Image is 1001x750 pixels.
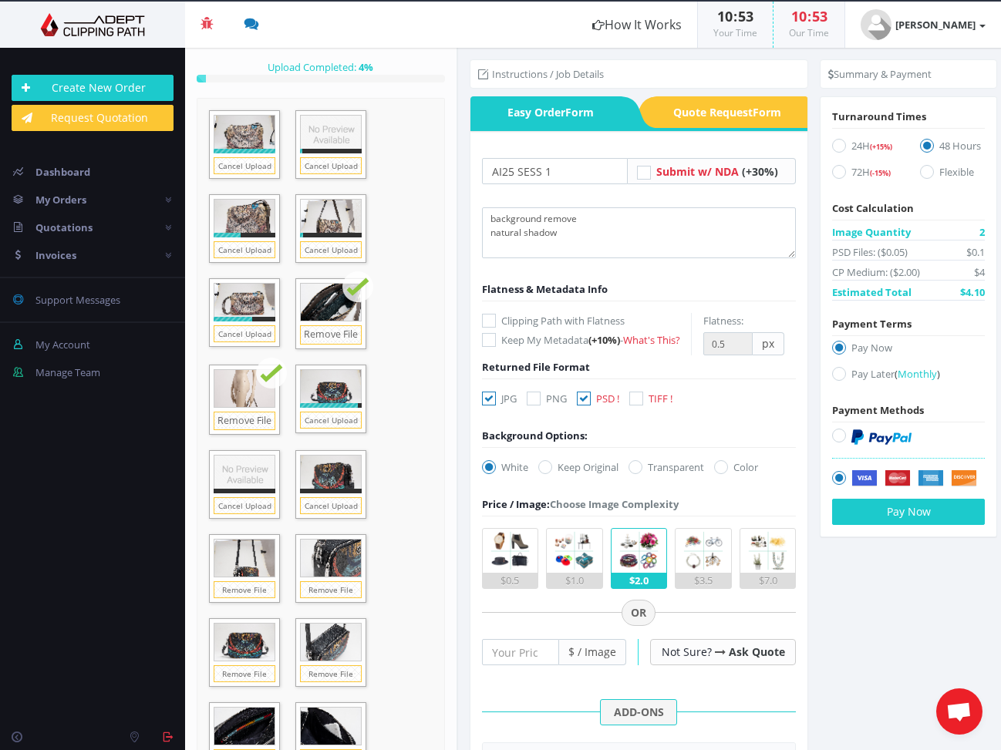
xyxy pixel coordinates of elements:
[979,224,985,240] span: 2
[623,333,680,347] a: What's This?
[547,573,602,588] div: $1.0
[482,360,590,374] span: Returned File Format
[197,59,445,75] div: Upload Completed:
[861,9,891,40] img: user_default.jpg
[482,332,692,348] label: Keep My Metadata -
[832,109,926,123] span: Turnaround Times
[482,639,560,665] input: Your Price
[656,164,739,179] span: Submit w/ NDA
[960,284,985,300] span: $4.10
[974,264,985,280] span: $4
[300,412,362,429] a: Cancel Upload
[753,105,781,119] i: Form
[214,412,275,431] a: Remove File
[832,284,912,300] span: Estimated Total
[832,366,985,387] label: Pay Later
[746,529,790,573] img: 5.png
[870,142,892,152] span: (+15%)
[753,332,784,355] span: px
[832,244,908,260] span: PSD Files: ($0.05)
[214,157,275,174] a: Cancel Upload
[596,392,619,405] span: PSD !
[649,392,672,405] span: TIFF !
[482,158,629,184] input: Your Order Title
[681,529,725,573] img: 4.png
[470,96,620,128] a: Easy OrderForm
[659,96,808,128] span: Quote Request
[527,391,567,406] label: PNG
[577,2,697,48] a: How It Works
[612,573,666,588] div: $2.0
[482,282,608,296] span: Flatness & Metadata Info
[214,665,275,682] a: Remove File
[832,340,985,361] label: Pay Now
[656,164,778,179] a: Submit w/ NDA (+30%)
[35,365,100,379] span: Manage Team
[733,7,738,25] span: :
[565,105,594,119] i: Form
[35,338,90,351] span: My Account
[832,264,920,280] span: CP Medium: ($2.00)
[870,168,891,178] span: (-15%)
[791,7,807,25] span: 10
[629,459,704,475] label: Transparent
[659,96,808,128] a: Quote RequestForm
[12,105,174,131] a: Request Quotation
[482,496,679,512] div: Choose Image Complexity
[895,18,976,32] strong: [PERSON_NAME]
[356,60,373,74] strong: %
[300,665,362,682] a: Remove File
[300,497,362,514] a: Cancel Upload
[738,7,753,25] span: 53
[617,529,661,573] img: 3.png
[482,459,528,475] label: White
[845,2,1001,48] a: [PERSON_NAME]
[662,644,712,659] span: Not Sure?
[920,164,985,185] label: Flexible
[832,201,914,215] span: Cost Calculation
[936,688,982,735] a: Aprire la chat
[300,157,362,174] a: Cancel Upload
[832,317,912,331] span: Payment Terms
[832,164,897,185] label: 72H
[488,529,532,573] img: 1.png
[832,403,924,417] span: Payment Methods
[851,429,912,445] img: PayPal
[214,241,275,258] a: Cancel Upload
[559,639,626,665] span: $ / Image
[214,581,275,598] a: Remove File
[300,325,362,345] a: Remove File
[214,325,275,342] a: Cancel Upload
[35,293,120,307] span: Support Messages
[478,66,604,82] li: Instructions / Job Details
[714,459,758,475] label: Color
[214,497,275,514] a: Cancel Upload
[470,96,620,128] span: Easy Order
[600,699,677,725] span: ADD-ONS
[622,600,656,626] span: OR
[832,138,897,159] label: 24H
[482,428,588,443] div: Background Options:
[717,7,733,25] span: 10
[713,26,757,39] small: Your Time
[832,499,985,525] button: Pay Now
[812,7,827,25] span: 53
[898,367,937,381] span: Monthly
[807,7,812,25] span: :
[12,75,174,101] a: Create New Order
[35,165,90,179] span: Dashboard
[35,248,76,262] span: Invoices
[966,244,985,260] span: $0.1
[870,139,892,153] a: (+15%)
[483,573,538,588] div: $0.5
[851,470,977,487] img: Securely by Stripe
[12,13,174,36] img: Adept Graphics
[35,193,86,207] span: My Orders
[832,224,911,240] span: Image Quantity
[588,333,620,347] span: (+10%)
[828,66,932,82] li: Summary & Payment
[742,164,778,179] span: (+30%)
[676,573,730,588] div: $3.5
[482,313,692,328] label: Clipping Path with Flatness
[538,459,618,475] label: Keep Original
